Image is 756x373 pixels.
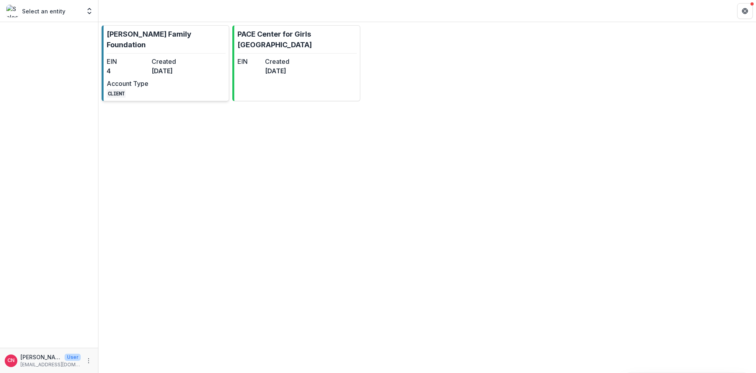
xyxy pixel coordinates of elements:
[737,3,753,19] button: Get Help
[65,354,81,361] p: User
[237,57,262,66] dt: EIN
[102,25,229,101] a: [PERSON_NAME] Family FoundationEIN4Created[DATE]Account TypeCLIENT
[265,57,289,66] dt: Created
[107,57,148,66] dt: EIN
[107,29,226,50] p: [PERSON_NAME] Family Foundation
[7,358,15,363] div: Carol Nieves
[20,361,81,368] p: [EMAIL_ADDRESS][DOMAIN_NAME]
[237,29,356,50] p: PACE Center for Girls [GEOGRAPHIC_DATA]
[232,25,360,101] a: PACE Center for Girls [GEOGRAPHIC_DATA]EINCreated[DATE]
[6,5,19,17] img: Select an entity
[84,3,95,19] button: Open entity switcher
[265,66,289,76] dd: [DATE]
[107,66,148,76] dd: 4
[152,66,193,76] dd: [DATE]
[84,356,93,366] button: More
[107,79,148,88] dt: Account Type
[152,57,193,66] dt: Created
[20,353,61,361] p: [PERSON_NAME]
[107,89,126,98] code: CLIENT
[22,7,65,15] p: Select an entity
